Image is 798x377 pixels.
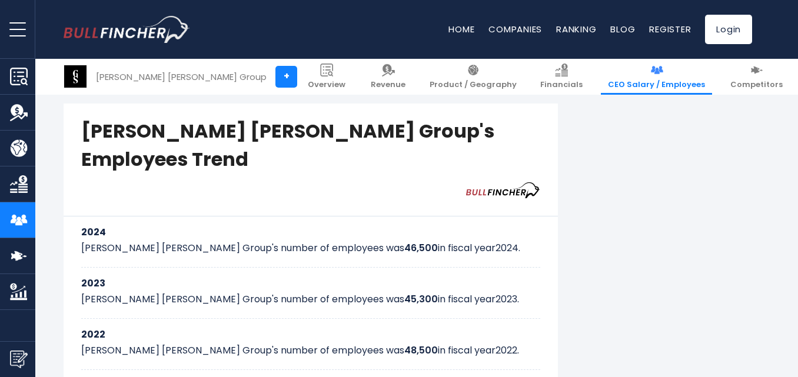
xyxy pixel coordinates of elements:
a: Companies [488,23,542,35]
b: 45,300 [404,292,438,306]
span: 2023 [496,292,517,306]
a: + [275,66,297,88]
h3: 2024 [81,225,540,239]
img: GS logo [64,65,87,88]
a: Login [705,15,752,44]
img: bullfincher logo [64,16,190,43]
span: 2024 [496,241,518,255]
b: 46,500 [404,241,438,255]
a: Financials [533,59,590,95]
p: [PERSON_NAME] [PERSON_NAME] Group's number of employees was in fiscal year . [81,241,540,255]
span: Financials [540,80,583,90]
a: CEO Salary / Employees [601,59,712,95]
h3: 2022 [81,327,540,342]
b: 48,500 [404,343,438,357]
a: Register [649,23,691,35]
span: Overview [308,80,345,90]
p: [PERSON_NAME] [PERSON_NAME] Group's number of employees was in fiscal year . [81,292,540,306]
a: Home [448,23,474,35]
h2: [PERSON_NAME] [PERSON_NAME] Group's Employees Trend [81,117,540,174]
a: Overview [301,59,353,95]
span: Product / Geography [430,80,517,90]
div: [PERSON_NAME] [PERSON_NAME] Group [96,70,267,84]
span: CEO Salary / Employees [608,80,705,90]
span: Revenue [371,80,405,90]
a: Revenue [364,59,413,95]
span: 2022 [496,343,517,357]
h3: 2023 [81,276,540,291]
a: Go to homepage [64,16,190,43]
span: Competitors [730,80,783,90]
a: Competitors [723,59,790,95]
a: Ranking [556,23,596,35]
a: Blog [610,23,635,35]
a: Product / Geography [423,59,524,95]
p: [PERSON_NAME] [PERSON_NAME] Group's number of employees was in fiscal year . [81,343,540,358]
